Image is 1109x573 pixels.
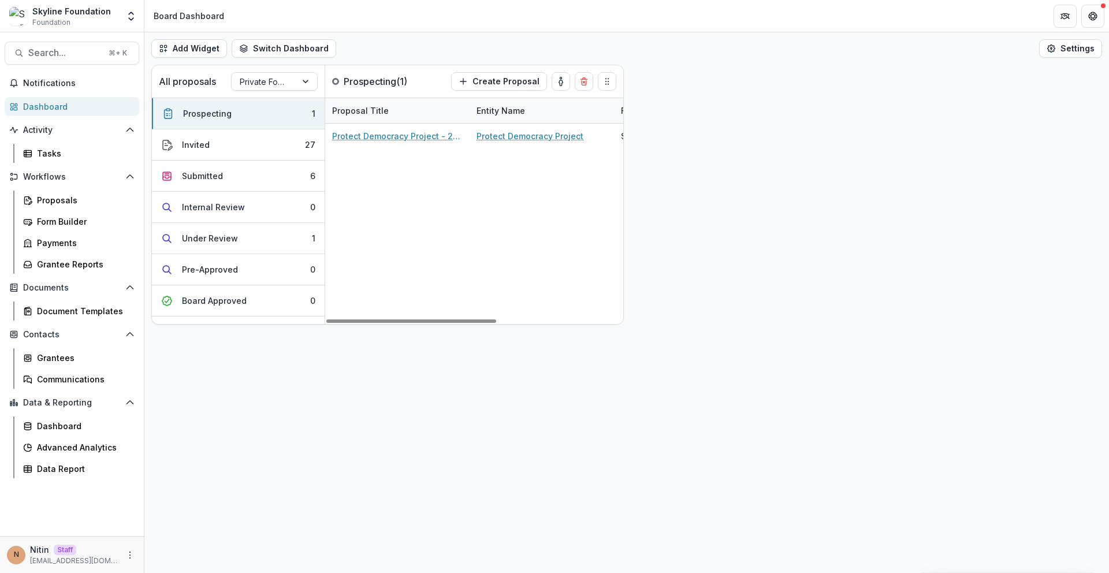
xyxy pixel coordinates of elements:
span: Notifications [23,79,135,88]
span: Data & Reporting [23,398,121,408]
img: Skyline Foundation [9,7,28,25]
div: Skyline Foundation [32,5,111,17]
button: Invited27 [152,129,325,161]
button: Notifications [5,74,139,92]
div: Data Report [37,463,130,475]
button: Drag [598,72,616,91]
button: Create Proposal [451,72,547,91]
a: Grantee Reports [18,255,139,274]
div: 1 [312,232,315,244]
div: Entity Name [470,98,614,123]
div: Under Review [182,232,238,244]
p: All proposals [159,75,216,88]
div: Form Builder [37,215,130,228]
div: $0 [621,130,631,142]
button: Under Review1 [152,223,325,254]
div: Funding Requested [614,98,701,123]
div: 0 [310,263,315,276]
div: 1 [312,107,315,120]
button: Switch Dashboard [232,39,336,58]
a: Protect Democracy Project [477,130,583,142]
button: Open entity switcher [123,5,139,28]
span: Search... [28,47,102,58]
a: Tasks [18,144,139,163]
div: Payments [37,237,130,249]
button: toggle-assigned-to-me [552,72,570,91]
div: Proposals [37,194,130,206]
div: Dashboard [37,420,130,432]
div: Tasks [37,147,130,159]
span: Documents [23,283,121,293]
a: Form Builder [18,212,139,231]
button: Partners [1054,5,1077,28]
div: Board Approved [182,295,247,307]
a: Communications [18,370,139,389]
span: Contacts [23,330,121,340]
div: Proposal Title [325,98,470,123]
div: Nitin [14,551,19,559]
button: Open Contacts [5,325,139,344]
p: [EMAIL_ADDRESS][DOMAIN_NAME] [30,556,118,566]
button: Open Workflows [5,168,139,186]
button: Get Help [1081,5,1104,28]
a: Data Report [18,459,139,478]
p: Nitin [30,544,49,556]
div: Proposal Title [325,105,396,117]
button: Open Activity [5,121,139,139]
div: 27 [305,139,315,151]
div: 6 [310,170,315,182]
div: Board Dashboard [154,10,224,22]
nav: breadcrumb [149,8,229,24]
div: Document Templates [37,305,130,317]
div: Funding Requested [614,105,701,117]
a: Document Templates [18,302,139,321]
a: Advanced Analytics [18,438,139,457]
div: 0 [310,295,315,307]
button: Submitted6 [152,161,325,192]
p: Prospecting ( 1 ) [344,75,430,88]
button: Board Approved0 [152,285,325,317]
div: Submitted [182,170,223,182]
div: Entity Name [470,105,532,117]
div: Dashboard [23,101,130,113]
div: Prospecting [183,107,232,120]
button: Prospecting1 [152,98,325,129]
a: Dashboard [18,416,139,436]
div: ⌘ + K [106,47,129,59]
button: Search... [5,42,139,65]
button: Settings [1039,39,1102,58]
div: Internal Review [182,201,245,213]
button: Internal Review0 [152,192,325,223]
div: Grantee Reports [37,258,130,270]
button: Open Documents [5,278,139,297]
button: Delete card [575,72,593,91]
span: Activity [23,125,121,135]
button: Pre-Approved0 [152,254,325,285]
div: Pre-Approved [182,263,238,276]
button: More [123,548,137,562]
div: Grantees [37,352,130,364]
a: Proposals [18,191,139,210]
div: Invited [182,139,210,151]
a: Dashboard [5,97,139,116]
span: Foundation [32,17,70,28]
p: Staff [54,545,76,555]
a: Payments [18,233,139,252]
span: Workflows [23,172,121,182]
a: Grantees [18,348,139,367]
button: Open Data & Reporting [5,393,139,412]
a: Protect Democracy Project - 2025 - New Application [332,130,463,142]
div: Advanced Analytics [37,441,130,453]
button: Add Widget [151,39,227,58]
div: 0 [310,201,315,213]
div: Communications [37,373,130,385]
